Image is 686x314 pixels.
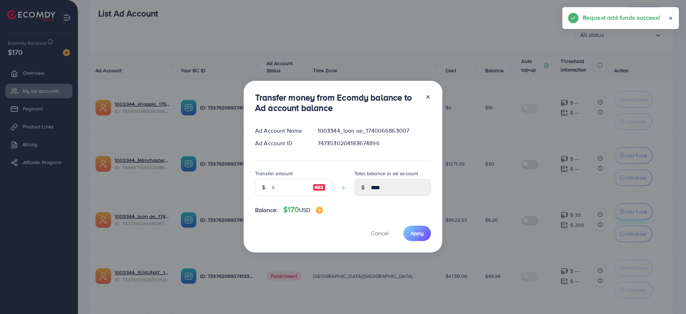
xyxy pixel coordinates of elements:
[283,205,323,214] h4: $170
[656,282,681,309] iframe: Chat
[312,127,437,135] div: 1003344_loon ae_1740066863007
[313,183,325,192] img: image
[411,230,424,237] span: Apply
[354,170,418,177] label: Total balance in ad account
[255,92,419,113] h3: Transfer money from Ecomdy balance to Ad account balance
[403,226,431,241] button: Apply
[316,207,323,214] img: image
[249,127,312,135] div: Ad Account Name
[362,226,398,241] button: Cancel
[299,206,310,214] span: USD
[255,170,293,177] label: Transfer amount
[583,13,660,22] h5: Request add funds success!
[249,139,312,147] div: Ad Account ID
[312,139,437,147] div: 7473530204183674896
[255,206,278,214] span: Balance:
[371,229,389,237] span: Cancel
